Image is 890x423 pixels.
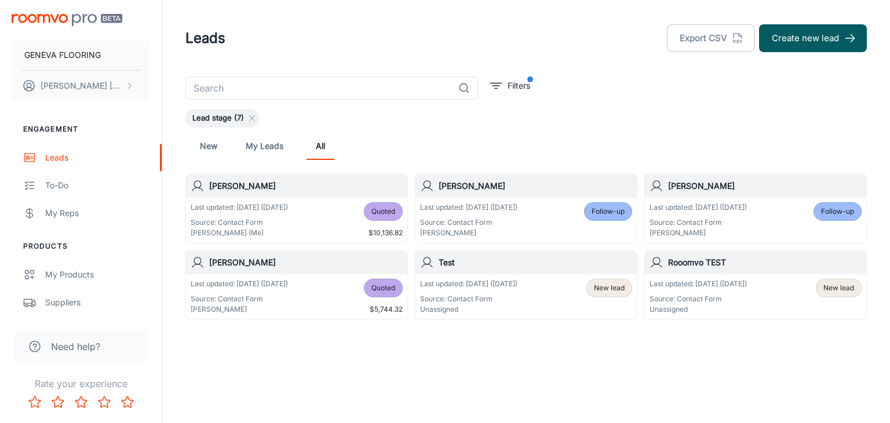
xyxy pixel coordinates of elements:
p: Source: Contact Form [191,294,288,304]
div: Suppliers [45,296,150,309]
span: Need help? [51,340,100,353]
p: [PERSON_NAME] [PERSON_NAME] [41,79,122,92]
p: Last updated: [DATE] ([DATE]) [191,279,288,289]
p: Unassigned [650,304,747,315]
p: [PERSON_NAME] (Me) [191,228,288,238]
span: Lead stage (7) [185,112,251,124]
button: GENEVA FLOORING [12,40,150,70]
p: Source: Contact Form [420,217,517,228]
span: Follow-up [821,206,854,217]
button: Rate 1 star [23,391,46,414]
a: [PERSON_NAME]Last updated: [DATE] ([DATE])Source: Contact Form[PERSON_NAME] (Me)Quoted$10,136.82 [185,174,408,243]
span: New lead [594,283,625,293]
p: Source: Contact Form [191,217,288,228]
h6: [PERSON_NAME] [439,180,632,192]
button: Rate 2 star [46,391,70,414]
p: Last updated: [DATE] ([DATE]) [420,279,517,289]
h6: [PERSON_NAME] [668,180,862,192]
button: [PERSON_NAME] [PERSON_NAME] [12,71,150,101]
a: All [307,132,334,160]
button: Rate 3 star [70,391,93,414]
h6: Rooomvo TEST [668,256,862,269]
img: Roomvo PRO Beta [12,14,122,26]
a: [PERSON_NAME]Last updated: [DATE] ([DATE])Source: Contact Form[PERSON_NAME]Follow-up [415,174,637,243]
p: [PERSON_NAME] [420,228,517,238]
a: [PERSON_NAME]Last updated: [DATE] ([DATE])Source: Contact Form[PERSON_NAME]Follow-up [644,174,867,243]
p: Last updated: [DATE] ([DATE]) [650,202,747,213]
a: TestLast updated: [DATE] ([DATE])Source: Contact FormUnassignedNew lead [415,250,637,320]
span: Quoted [371,206,395,217]
p: Last updated: [DATE] ([DATE]) [650,279,747,289]
p: Source: Contact Form [420,294,517,304]
span: Follow-up [592,206,625,217]
p: Last updated: [DATE] ([DATE]) [191,202,288,213]
button: Create new lead [759,24,867,52]
button: Rate 5 star [116,391,139,414]
button: Export CSV [667,24,754,52]
span: New lead [823,283,854,293]
div: Leads [45,151,150,164]
p: GENEVA FLOORING [24,49,101,61]
button: Rate 4 star [93,391,116,414]
h6: [PERSON_NAME] [209,180,403,192]
p: Source: Contact Form [650,217,747,228]
p: Last updated: [DATE] ([DATE]) [420,202,517,213]
p: [PERSON_NAME] [650,228,747,238]
a: Rooomvo TESTLast updated: [DATE] ([DATE])Source: Contact FormUnassignedNew lead [644,250,867,320]
h1: Leads [185,28,225,49]
p: [PERSON_NAME] [191,304,288,315]
p: Source: Contact Form [650,294,747,304]
p: Unassigned [420,304,517,315]
span: $5,744.32 [370,304,403,315]
input: Search [185,76,454,100]
span: $10,136.82 [369,228,403,238]
div: To-do [45,179,150,192]
div: Lead stage (7) [185,109,260,127]
div: My Products [45,268,150,281]
a: [PERSON_NAME]Last updated: [DATE] ([DATE])Source: Contact Form[PERSON_NAME]Quoted$5,744.32 [185,250,408,320]
div: My Reps [45,207,150,220]
p: Rate your experience [9,377,152,391]
h6: Test [439,256,632,269]
a: New [195,132,222,160]
p: Filters [508,79,530,92]
a: My Leads [246,132,283,160]
h6: [PERSON_NAME] [209,256,403,269]
button: filter [487,76,533,95]
span: Quoted [371,283,395,293]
